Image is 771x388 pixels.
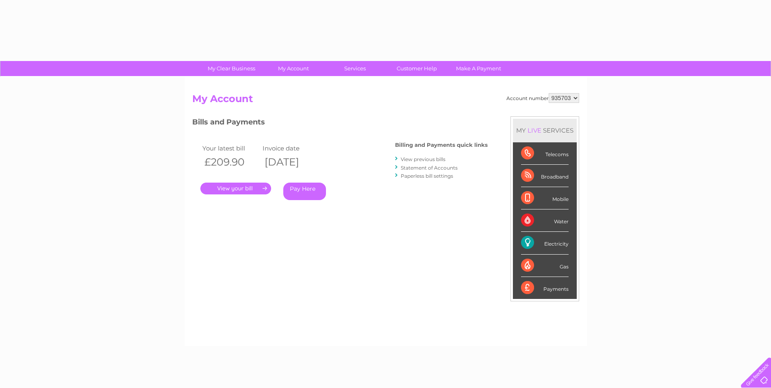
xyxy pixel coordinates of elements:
[200,154,261,170] th: £209.90
[401,165,458,171] a: Statement of Accounts
[261,154,321,170] th: [DATE]
[521,165,569,187] div: Broadband
[506,93,579,103] div: Account number
[401,156,445,162] a: View previous bills
[521,277,569,299] div: Payments
[192,93,579,109] h2: My Account
[283,183,326,200] a: Pay Here
[395,142,488,148] h4: Billing and Payments quick links
[200,183,271,194] a: .
[401,173,453,179] a: Paperless bill settings
[513,119,577,142] div: MY SERVICES
[383,61,450,76] a: Customer Help
[192,116,488,131] h3: Bills and Payments
[521,187,569,209] div: Mobile
[526,126,543,134] div: LIVE
[445,61,512,76] a: Make A Payment
[521,255,569,277] div: Gas
[521,209,569,232] div: Water
[261,143,321,154] td: Invoice date
[521,142,569,165] div: Telecoms
[260,61,327,76] a: My Account
[521,232,569,254] div: Electricity
[200,143,261,154] td: Your latest bill
[198,61,265,76] a: My Clear Business
[321,61,389,76] a: Services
